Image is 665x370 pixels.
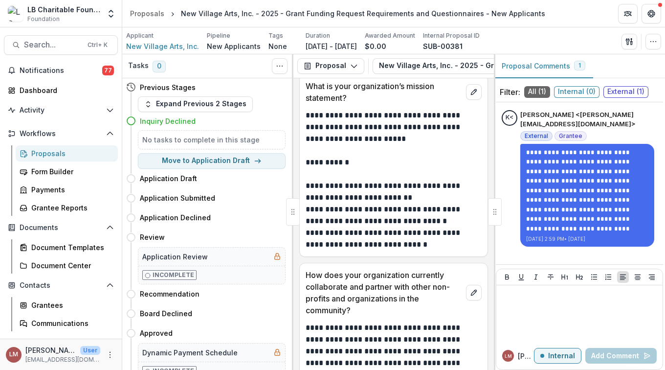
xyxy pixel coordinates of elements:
[578,62,581,69] span: 1
[632,271,643,283] button: Align Center
[4,82,118,98] a: Dashboard
[423,41,463,51] p: SUB-00381
[534,348,581,364] button: Internal
[515,271,527,283] button: Underline
[4,126,118,141] button: Open Workflows
[140,289,199,299] h4: Recommendation
[16,257,118,274] a: Document Center
[4,277,118,293] button: Open Contacts
[104,349,116,361] button: More
[548,352,575,360] p: Internal
[20,106,102,115] span: Activity
[142,347,238,358] h5: Dynamic Payment Schedule
[126,41,199,51] a: New Village Arts, Inc.
[31,300,110,310] div: Grantees
[25,345,76,355] p: [PERSON_NAME]
[31,318,110,328] div: Communications
[306,41,357,51] p: [DATE] - [DATE]
[130,8,164,19] div: Proposals
[423,31,480,40] p: Internal Proposal ID
[104,4,118,23] button: Open entity switcher
[140,82,196,92] h4: Previous Stages
[574,271,585,283] button: Heading 2
[16,297,118,313] a: Grantees
[466,84,482,100] button: edit
[153,61,166,72] span: 0
[31,185,110,195] div: Payments
[20,281,102,290] span: Contacts
[138,153,286,169] button: Move to Application Draft
[268,41,287,51] p: None
[126,6,168,21] a: Proposals
[602,271,614,283] button: Ordered List
[31,242,110,253] div: Document Templates
[306,80,462,104] p: What is your organization’s mission statement?
[494,54,593,78] button: Proposal Comments
[27,4,100,15] div: LB Charitable Foundation
[618,4,638,23] button: Partners
[9,351,18,358] div: Loida Mendoza
[297,58,364,74] button: Proposal
[20,67,102,75] span: Notifications
[505,353,512,358] div: Loida Mendoza
[16,239,118,255] a: Document Templates
[16,163,118,180] a: Form Builder
[518,351,534,361] p: [PERSON_NAME] M
[20,224,102,232] span: Documents
[365,31,415,40] p: Awarded Amount
[20,130,102,138] span: Workflows
[559,133,582,139] span: Grantee
[585,348,657,364] button: Add Comment
[128,62,149,70] h3: Tasks
[140,308,192,319] h4: Board Declined
[554,86,599,98] span: Internal ( 0 )
[181,8,545,19] div: New Village Arts, Inc. - 2025 - Grant Funding Request Requirements and Questionnaires - New Appli...
[16,315,118,331] a: Communications
[31,203,110,213] div: Grantee Reports
[617,271,629,283] button: Align Left
[142,252,208,262] h5: Application Review
[80,346,100,355] p: User
[16,145,118,162] a: Proposals
[153,271,194,279] p: Incomplete
[140,116,196,126] h4: Inquiry Declined
[4,102,118,118] button: Open Activity
[138,96,253,112] button: Expand Previous 2 Stages
[642,4,661,23] button: Get Help
[306,269,462,316] p: How does your organization currently collaborate and partner with other non-profits and organizat...
[545,271,556,283] button: Strike
[140,173,197,184] h4: Application Draft
[4,335,118,351] button: Open Data & Reporting
[603,86,648,98] span: External ( 1 )
[126,6,549,21] nav: breadcrumb
[20,85,110,95] div: Dashboard
[500,86,520,98] p: Filter:
[102,66,114,75] span: 77
[4,220,118,235] button: Open Documents
[306,31,330,40] p: Duration
[86,40,110,50] div: Ctrl + K
[126,31,154,40] p: Applicant
[142,135,281,145] h5: No tasks to complete in this stage
[520,110,657,129] p: [PERSON_NAME] <[PERSON_NAME][EMAIL_ADDRESS][DOMAIN_NAME]>
[501,271,513,283] button: Bold
[25,355,100,364] p: [EMAIL_ADDRESS][DOMAIN_NAME]
[8,6,23,22] img: LB Charitable Foundation
[268,31,283,40] p: Tags
[526,235,648,243] p: [DATE] 2:59 PM • [DATE]
[24,40,82,49] span: Search...
[140,212,211,223] h4: Application Declined
[365,41,386,51] p: $0.00
[16,182,118,198] a: Payments
[466,285,482,301] button: edit
[524,86,550,98] span: All ( 1 )
[27,15,60,23] span: Foundation
[4,35,118,55] button: Search...
[559,271,571,283] button: Heading 1
[506,115,513,121] div: Kristianne Kurner <kristianne@newvillagearts.org>
[16,200,118,216] a: Grantee Reports
[525,133,548,139] span: External
[31,166,110,177] div: Form Builder
[140,193,215,203] h4: Application Submitted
